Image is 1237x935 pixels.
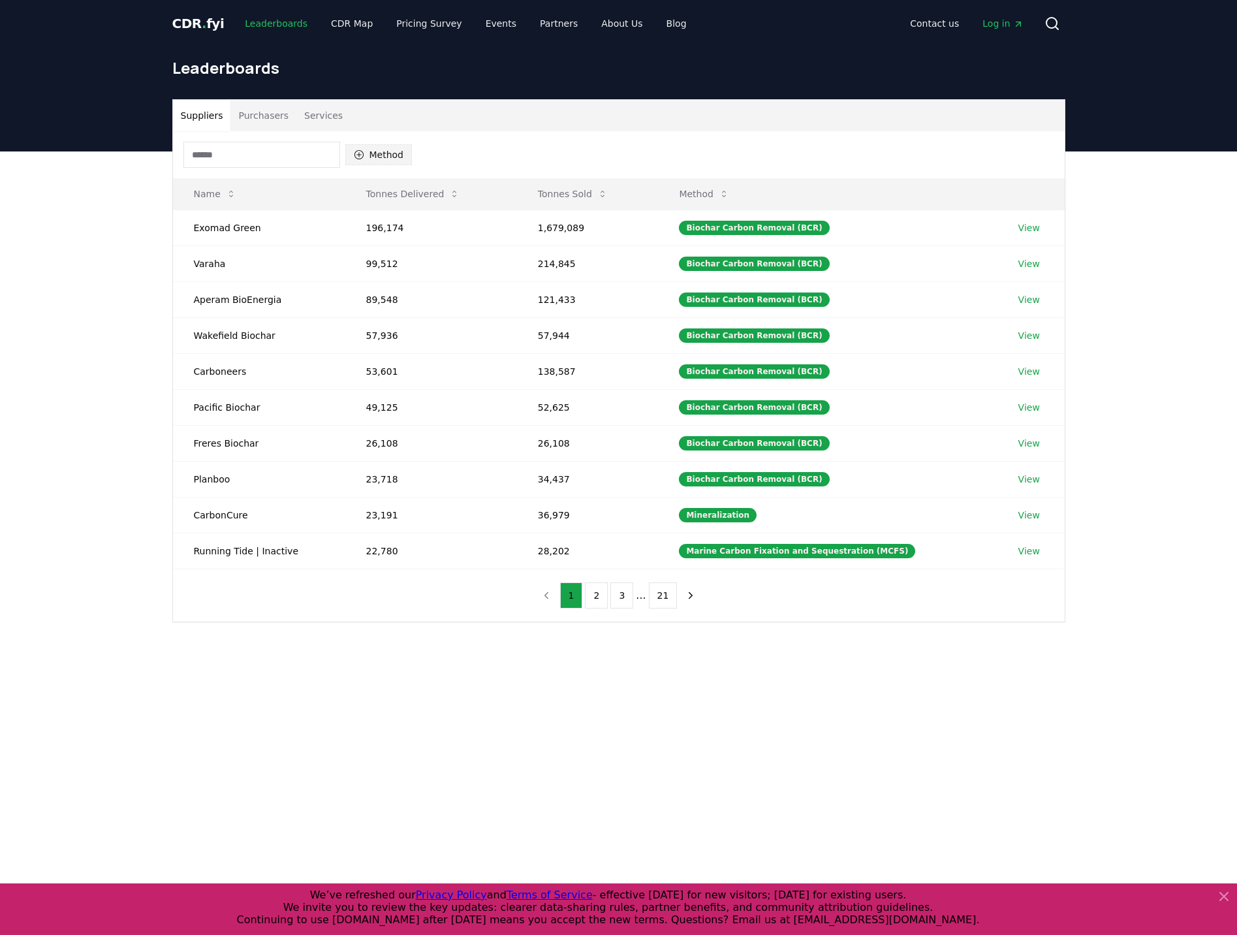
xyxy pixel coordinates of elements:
[1018,257,1040,270] a: View
[591,12,653,35] a: About Us
[668,181,740,207] button: Method
[345,210,517,246] td: 196,174
[527,181,618,207] button: Tonnes Sold
[173,533,345,569] td: Running Tide | Inactive
[517,425,659,461] td: 26,108
[345,533,517,569] td: 22,780
[345,389,517,425] td: 49,125
[296,100,351,131] button: Services
[636,588,646,603] li: ...
[356,181,471,207] button: Tonnes Delivered
[679,400,829,415] div: Biochar Carbon Removal (BCR)
[173,353,345,389] td: Carboneers
[234,12,697,35] nav: Main
[679,293,829,307] div: Biochar Carbon Removal (BCR)
[679,328,829,343] div: Biochar Carbon Removal (BCR)
[679,436,829,451] div: Biochar Carbon Removal (BCR)
[345,246,517,281] td: 99,512
[345,281,517,317] td: 89,548
[982,17,1023,30] span: Log in
[900,12,969,35] a: Contact us
[517,317,659,353] td: 57,944
[345,317,517,353] td: 57,936
[679,221,829,235] div: Biochar Carbon Removal (BCR)
[230,100,296,131] button: Purchasers
[517,281,659,317] td: 121,433
[173,497,345,533] td: CarbonCure
[172,14,225,33] a: CDR.fyi
[173,246,345,281] td: Varaha
[173,100,231,131] button: Suppliers
[679,472,829,486] div: Biochar Carbon Removal (BCR)
[517,246,659,281] td: 214,845
[679,257,829,271] div: Biochar Carbon Removal (BCR)
[173,210,345,246] td: Exomad Green
[345,461,517,497] td: 23,718
[517,461,659,497] td: 34,437
[1018,545,1040,558] a: View
[560,582,583,609] button: 1
[1018,437,1040,450] a: View
[345,144,413,165] button: Method
[656,12,697,35] a: Blog
[183,181,247,207] button: Name
[172,16,225,31] span: CDR fyi
[173,317,345,353] td: Wakefield Biochar
[202,16,206,31] span: .
[517,389,659,425] td: 52,625
[679,508,757,522] div: Mineralization
[345,425,517,461] td: 26,108
[517,210,659,246] td: 1,679,089
[517,353,659,389] td: 138,587
[1018,365,1040,378] a: View
[386,12,472,35] a: Pricing Survey
[173,389,345,425] td: Pacific Biochar
[900,12,1033,35] nav: Main
[173,281,345,317] td: Aperam BioEnergia
[585,582,608,609] button: 2
[517,497,659,533] td: 36,979
[529,12,588,35] a: Partners
[475,12,527,35] a: Events
[321,12,383,35] a: CDR Map
[172,57,1065,78] h1: Leaderboards
[1018,329,1040,342] a: View
[517,533,659,569] td: 28,202
[1018,509,1040,522] a: View
[972,12,1033,35] a: Log in
[345,497,517,533] td: 23,191
[679,364,829,379] div: Biochar Carbon Removal (BCR)
[610,582,633,609] button: 3
[649,582,678,609] button: 21
[1018,221,1040,234] a: View
[345,353,517,389] td: 53,601
[679,544,915,558] div: Marine Carbon Fixation and Sequestration (MCFS)
[1018,473,1040,486] a: View
[173,425,345,461] td: Freres Biochar
[1018,401,1040,414] a: View
[173,461,345,497] td: Planboo
[1018,293,1040,306] a: View
[234,12,318,35] a: Leaderboards
[680,582,702,609] button: next page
